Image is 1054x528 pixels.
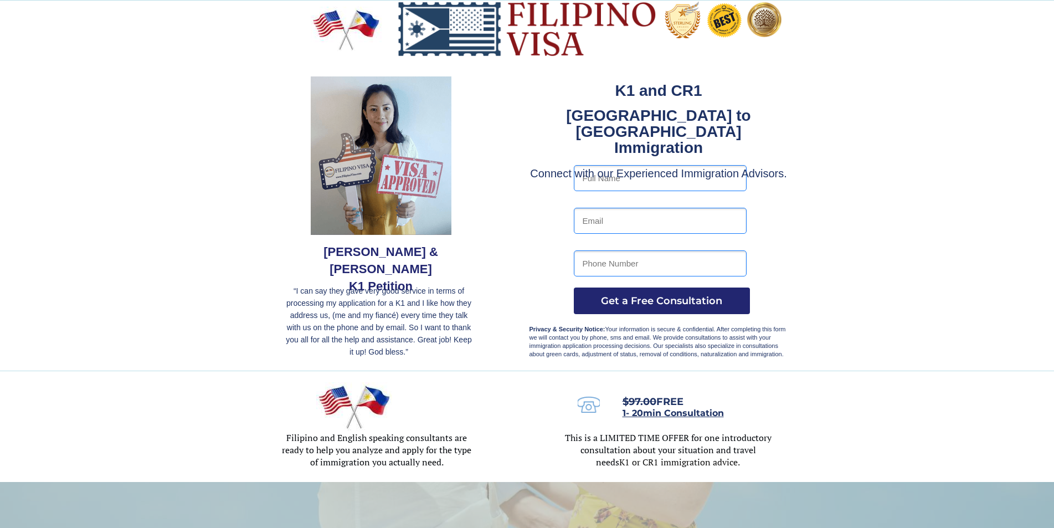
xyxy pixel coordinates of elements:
[619,456,740,468] span: K1 or CR1 immigration advice.
[623,408,724,418] span: 1- 20min Consultation
[615,82,702,99] strong: K1 and CR1
[574,288,750,314] button: Get a Free Consultation
[623,396,656,408] s: $97.00
[574,208,747,234] input: Email
[529,326,605,332] strong: Privacy & Security Notice:
[623,409,724,418] a: 1- 20min Consultation
[623,396,683,408] span: FREE
[566,107,750,156] strong: [GEOGRAPHIC_DATA] to [GEOGRAPHIC_DATA] Immigration
[529,326,786,357] span: Your information is secure & confidential. After completing this form we will contact you by phon...
[574,295,750,307] span: Get a Free Consultation
[282,432,471,468] span: Filipino and English speaking consultants are ready to help you analyze and apply for the type of...
[530,167,787,180] span: Connect with our Experienced Immigration Advisors.
[323,245,438,293] span: [PERSON_NAME] & [PERSON_NAME] K1 Petition
[574,250,747,276] input: Phone Number
[574,165,747,191] input: Full Name
[284,285,475,358] p: “I can say they gave very good service in terms of processing my application for a K1 and I like ...
[565,432,772,468] span: This is a LIMITED TIME OFFER for one introductory consultation about your situation and travel needs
